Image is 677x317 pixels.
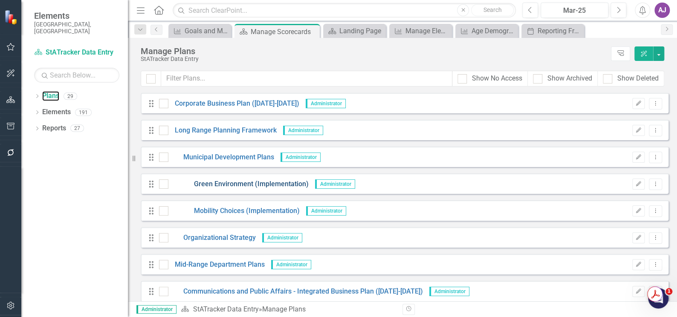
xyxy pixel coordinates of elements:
[654,3,670,18] button: AJ
[173,3,516,18] input: Search ClearPoint...
[283,126,323,135] span: Administrator
[171,26,229,36] a: Goals and Measures
[42,107,71,117] a: Elements
[541,3,608,18] button: Mar-25
[70,125,84,132] div: 27
[185,26,229,36] div: Goals and Measures
[617,74,659,84] div: Show Deleted
[168,153,274,162] a: Municipal Development Plans
[161,71,452,86] input: Filter Plans...
[472,26,516,36] div: Age Demographics
[168,233,256,243] a: Organizational Strategy
[547,74,592,84] div: Show Archived
[181,305,396,314] div: » Manage Plans
[64,92,77,100] div: 29
[339,26,384,36] div: Landing Page
[193,305,258,313] a: StATracker Data Entry
[168,260,265,270] a: Mid-Range Department Plans
[4,10,19,25] img: ClearPoint Strategy
[483,6,502,13] span: Search
[168,99,299,109] a: Corporate Business Plan ([DATE]-[DATE])
[471,4,514,16] button: Search
[42,91,59,101] a: Plans
[168,206,300,216] a: Mobility Choices (Implementation)
[306,206,346,216] span: Administrator
[75,109,92,116] div: 191
[34,48,119,58] a: StATracker Data Entry
[391,26,450,36] a: Manage Elements
[168,126,277,135] a: Long Range Planning Framework
[457,26,516,36] a: Age Demographics
[136,305,176,314] span: Administrator
[34,68,119,83] input: Search Below...
[315,179,355,189] span: Administrator
[429,287,469,296] span: Administrator
[34,21,119,35] small: [GEOGRAPHIC_DATA], [GEOGRAPHIC_DATA]
[524,26,582,36] a: Reporting Frequencies
[251,26,318,37] div: Manage Scorecards
[168,179,309,189] a: Green Environment (Implementation)
[472,74,522,84] div: Show No Access
[325,26,384,36] a: Landing Page
[141,46,607,56] div: Manage Plans
[405,26,450,36] div: Manage Elements
[281,153,321,162] span: Administrator
[306,99,346,108] span: Administrator
[544,6,605,16] div: Mar-25
[168,287,423,297] a: Communications and Public Affairs - Integrated Business Plan ([DATE]-[DATE])
[538,26,582,36] div: Reporting Frequencies
[42,124,66,133] a: Reports
[34,11,119,21] span: Elements
[271,260,311,269] span: Administrator
[262,233,302,242] span: Administrator
[141,56,607,62] div: StATracker Data Entry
